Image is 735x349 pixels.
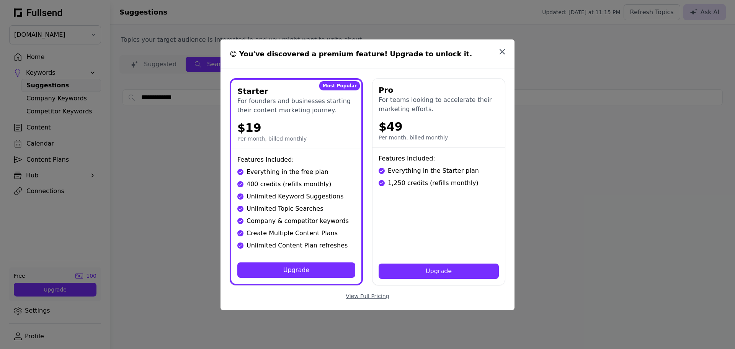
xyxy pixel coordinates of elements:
[379,120,499,134] div: $49
[237,155,355,164] h4: Features Included:
[346,293,389,299] a: View Full Pricing
[230,49,498,59] h1: 😊 You've discovered a premium feature! Upgrade to unlock it.
[385,267,493,276] div: Upgrade
[388,179,479,188] div: 1,250 credits (refills monthly)
[379,85,393,95] h3: Pro
[237,262,355,278] button: Upgrade
[247,229,338,238] div: Create Multiple Content Plans
[237,86,268,97] h3: Starter
[379,95,499,114] p: For teams looking to accelerate their marketing efforts.
[237,97,355,115] p: For founders and businesses starting their content marketing journey.
[247,167,328,177] div: Everything in the free plan
[247,180,332,189] div: 400 credits (refills monthly)
[379,154,499,163] h4: Features Included:
[247,216,349,226] div: Company & competitor keywords
[243,265,349,275] div: Upgrade
[247,192,343,201] div: Unlimited Keyword Suggestions
[237,135,355,143] div: Per month, billed monthly
[319,81,360,90] div: Most Popular
[237,121,355,135] div: $19
[379,134,499,141] div: Per month, billed monthly
[247,241,348,250] div: Unlimited Content Plan refreshes
[388,166,479,175] div: Everything in the Starter plan
[247,204,323,213] div: Unlimited Topic Searches
[379,264,499,279] button: Upgrade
